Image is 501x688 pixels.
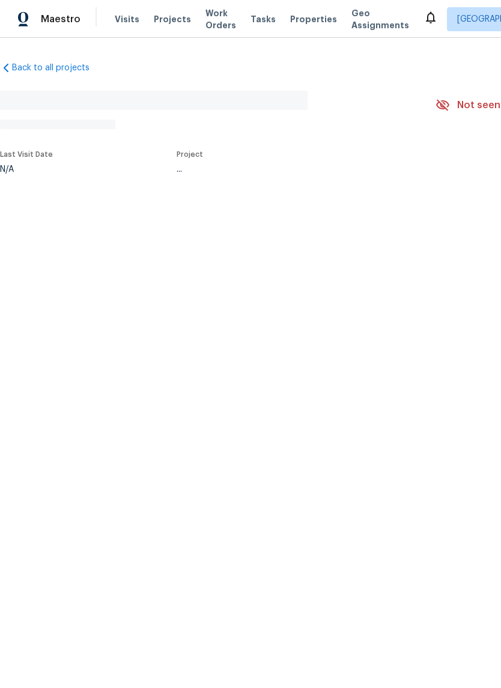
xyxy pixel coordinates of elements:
[177,151,203,158] span: Project
[154,13,191,25] span: Projects
[251,15,276,23] span: Tasks
[351,7,409,31] span: Geo Assignments
[205,7,236,31] span: Work Orders
[115,13,139,25] span: Visits
[41,13,80,25] span: Maestro
[177,165,407,174] div: ...
[290,13,337,25] span: Properties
